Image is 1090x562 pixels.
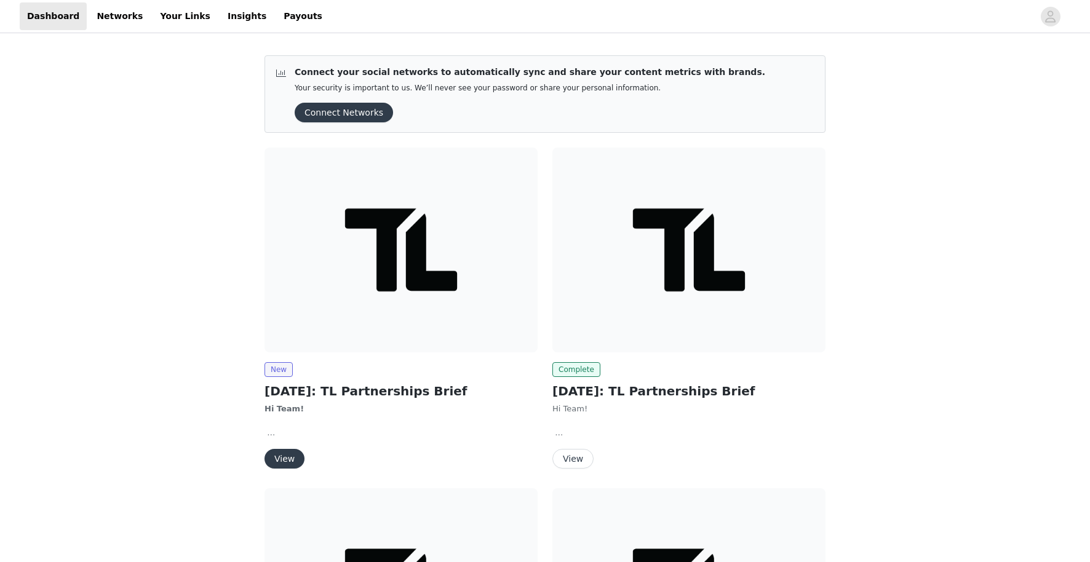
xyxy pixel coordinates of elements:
[552,403,825,415] p: Hi Team!
[276,2,330,30] a: Payouts
[265,449,304,469] button: View
[153,2,218,30] a: Your Links
[265,148,538,352] img: Transparent Labs
[552,382,825,400] h2: [DATE]: TL Partnerships Brief
[552,454,594,464] a: View
[295,66,765,79] p: Connect your social networks to automatically sync and share your content metrics with brands.
[20,2,87,30] a: Dashboard
[552,148,825,352] img: Transparent Labs
[220,2,274,30] a: Insights
[265,382,538,400] h2: [DATE]: TL Partnerships Brief
[295,84,765,93] p: Your security is important to us. We’ll never see your password or share your personal information.
[552,449,594,469] button: View
[89,2,150,30] a: Networks
[552,362,600,377] span: Complete
[265,362,293,377] span: New
[265,404,304,413] strong: Hi Team!
[265,454,304,464] a: View
[1044,7,1056,26] div: avatar
[295,103,393,122] button: Connect Networks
